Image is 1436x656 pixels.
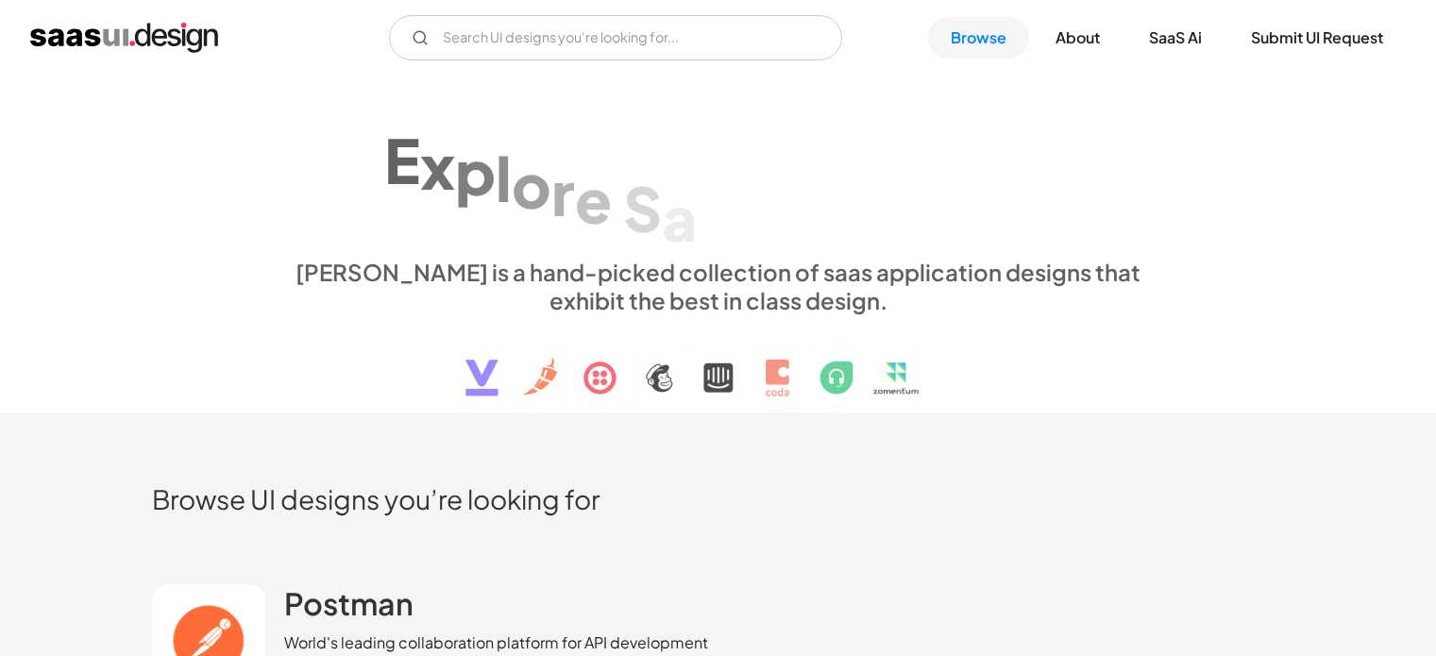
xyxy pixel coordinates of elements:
div: e [575,163,612,236]
div: [PERSON_NAME] is a hand-picked collection of saas application designs that exhibit the best in cl... [284,258,1153,314]
h2: Browse UI designs you’re looking for [152,482,1285,515]
h2: Postman [284,584,414,622]
div: r [551,156,575,228]
a: Browse [928,17,1029,59]
form: Email Form [389,15,842,60]
a: home [30,23,218,53]
h1: Explore SaaS UI design patterns & interactions. [284,94,1153,240]
div: l [496,142,512,214]
div: World's leading collaboration platform for API development [284,631,708,654]
div: p [455,135,496,208]
div: S [623,172,662,244]
div: o [512,148,551,221]
div: a [662,180,697,253]
a: About [1033,17,1123,59]
a: Submit UI Request [1228,17,1406,59]
div: E [384,124,420,196]
a: Postman [284,584,414,631]
a: SaaS Ai [1126,17,1225,59]
img: text, icon, saas logo [432,314,1005,412]
input: Search UI designs you're looking for... [389,15,842,60]
div: x [420,128,455,201]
